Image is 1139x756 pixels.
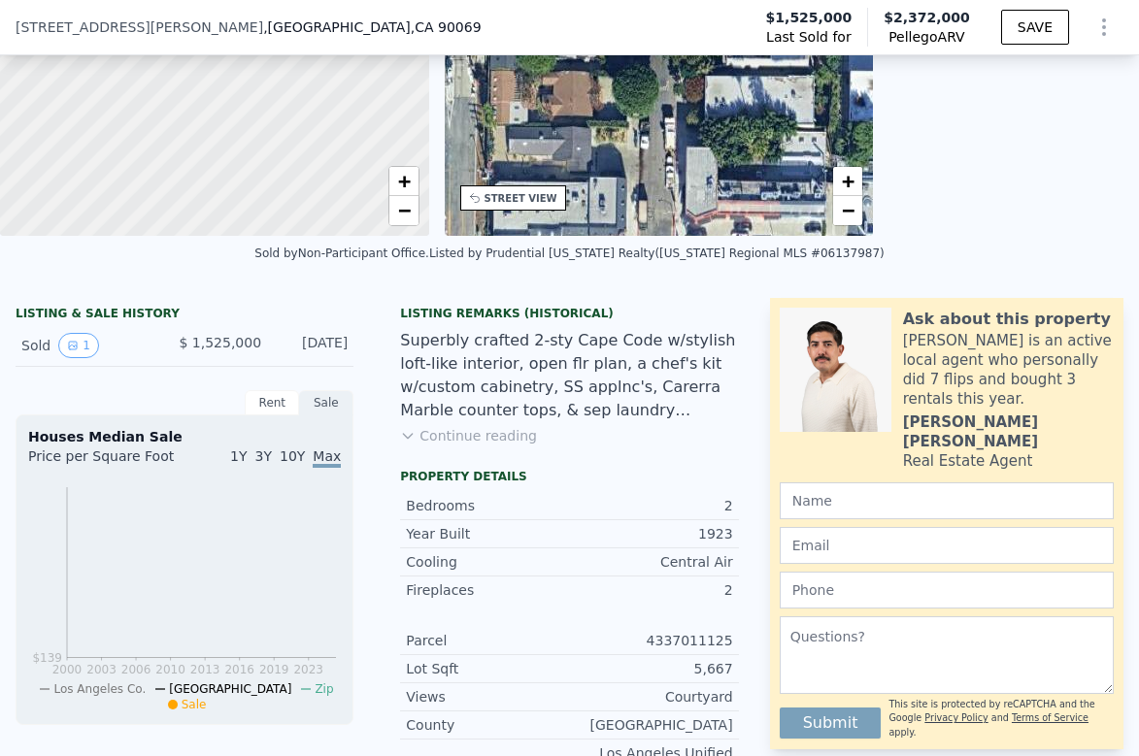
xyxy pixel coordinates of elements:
[389,196,419,225] a: Zoom out
[179,335,261,350] span: $ 1,525,000
[903,308,1111,331] div: Ask about this property
[569,659,732,678] div: 5,667
[569,552,732,572] div: Central Air
[884,10,970,25] span: $2,372,000
[397,169,410,193] span: +
[429,247,885,260] div: Listed by Prudential [US_STATE] Realty ([US_STATE] Regional MLS #06137987)
[406,524,569,543] div: Year Built
[21,333,163,358] div: Sold
[884,27,970,47] span: Pellego ARV
[86,663,117,676] tspan: 2003
[569,631,732,650] div: 4337011125
[485,191,557,206] div: STREET VIEW
[254,247,429,260] div: Sold by Non-Participant Office .
[299,390,353,415] div: Sale
[400,469,738,484] div: Property details
[52,663,83,676] tspan: 2000
[406,580,569,600] div: Fireplaces
[315,682,333,696] span: Zip
[28,427,341,446] div: Houses Median Sale
[406,687,569,707] div: Views
[16,17,263,37] span: [STREET_ADDRESS][PERSON_NAME]
[780,482,1114,519] input: Name
[1001,10,1069,45] button: SAVE
[903,451,1033,471] div: Real Estate Agent
[313,448,341,468] span: Max
[28,446,184,477] div: Price per Square Foot
[406,496,569,515] div: Bedrooms
[259,663,289,676] tspan: 2019
[121,663,151,676] tspan: 2006
[833,196,862,225] a: Zoom out
[1012,712,1089,723] a: Terms of Service
[406,631,569,650] div: Parcel
[169,682,291,696] span: [GEOGRAPHIC_DATA]
[58,333,99,358] button: View historical data
[53,682,146,696] span: Los Angeles Co.
[32,651,62,665] tspan: $139
[1085,8,1123,47] button: Show Options
[569,580,732,600] div: 2
[766,8,853,27] span: $1,525,000
[780,707,882,739] button: Submit
[400,306,738,321] div: Listing Remarks (Historical)
[406,659,569,678] div: Lot Sqft
[766,27,852,47] span: Last Sold for
[182,698,207,711] span: Sale
[16,306,353,325] div: LISTING & SALE HISTORY
[277,333,348,358] div: [DATE]
[903,412,1114,451] div: [PERSON_NAME] [PERSON_NAME]
[569,496,732,515] div: 2
[780,527,1114,564] input: Email
[293,663,323,676] tspan: 2023
[842,169,854,193] span: +
[569,715,732,735] div: [GEOGRAPHIC_DATA]
[569,524,732,543] div: 1923
[400,426,537,445] button: Continue reading
[833,167,862,196] a: Zoom in
[406,715,569,735] div: County
[280,448,305,464] span: 10Y
[263,17,481,37] span: , [GEOGRAPHIC_DATA]
[406,552,569,572] div: Cooling
[924,712,988,723] a: Privacy Policy
[411,19,482,35] span: , CA 90069
[190,663,220,676] tspan: 2013
[903,331,1114,409] div: [PERSON_NAME] is an active local agent who personally did 7 flips and bought 3 rentals this year.
[389,167,419,196] a: Zoom in
[245,390,299,415] div: Rent
[397,198,410,222] span: −
[224,663,254,676] tspan: 2016
[400,329,738,422] div: Superbly crafted 2-sty Cape Code w/stylish loft-like interior, open flr plan, a chef's kit w/cust...
[842,198,854,222] span: −
[255,448,272,464] span: 3Y
[155,663,185,676] tspan: 2010
[230,448,247,464] span: 1Y
[888,698,1114,740] div: This site is protected by reCAPTCHA and the Google and apply.
[780,572,1114,608] input: Phone
[569,687,732,707] div: Courtyard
